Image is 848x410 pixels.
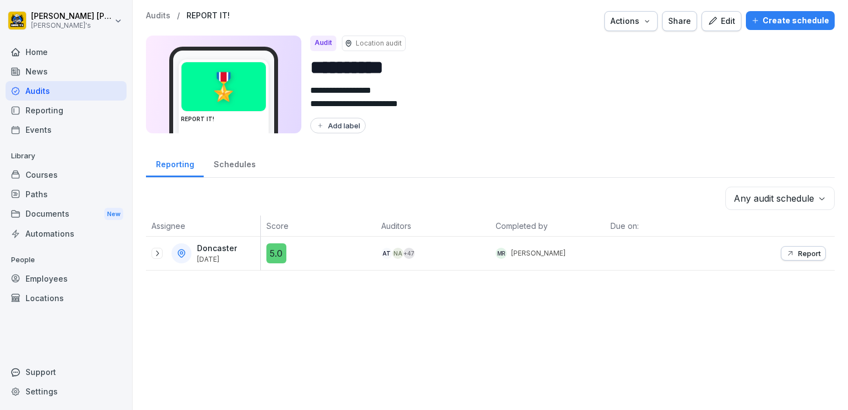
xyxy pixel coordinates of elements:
[701,11,741,31] button: Edit
[6,165,127,184] a: Courses
[6,81,127,101] a: Audits
[6,288,127,308] a: Locations
[177,11,180,21] p: /
[181,62,266,111] div: 🎖️
[781,246,826,261] button: Report
[6,101,127,120] a: Reporting
[6,120,127,139] a: Events
[605,216,720,237] th: Due on:
[6,204,127,224] div: Documents
[6,362,127,382] div: Support
[31,22,112,29] p: [PERSON_NAME]'s
[146,11,170,21] a: Audits
[104,208,123,221] div: New
[6,147,127,165] p: Library
[496,220,599,232] p: Completed by
[204,149,265,177] a: Schedules
[181,115,266,123] h3: REPORT IT!
[668,15,691,27] div: Share
[392,248,403,259] div: NA
[310,36,336,51] div: Audit
[610,15,652,27] div: Actions
[186,11,230,21] a: REPORT IT!
[6,251,127,269] p: People
[146,149,204,177] a: Reporting
[662,11,697,31] button: Share
[376,216,491,237] th: Auditors
[356,38,402,48] p: Location audit
[6,42,127,62] a: Home
[604,11,658,31] button: Actions
[152,220,255,232] p: Assignee
[6,224,127,243] a: Automations
[6,62,127,81] a: News
[798,249,821,258] p: Report
[266,243,286,263] div: 5.0
[6,204,127,224] a: DocumentsNew
[496,248,507,259] div: MR
[751,14,829,27] div: Create schedule
[746,11,835,30] button: Create schedule
[381,248,392,259] div: AT
[316,121,360,130] div: Add label
[6,184,127,204] a: Paths
[31,12,112,21] p: [PERSON_NAME] [PERSON_NAME]
[310,118,366,133] button: Add label
[6,382,127,401] a: Settings
[511,248,566,258] p: [PERSON_NAME]
[197,244,237,253] p: Doncaster
[197,256,237,263] p: [DATE]
[403,248,415,259] div: + 47
[708,15,735,27] div: Edit
[6,269,127,288] a: Employees
[266,220,370,232] p: Score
